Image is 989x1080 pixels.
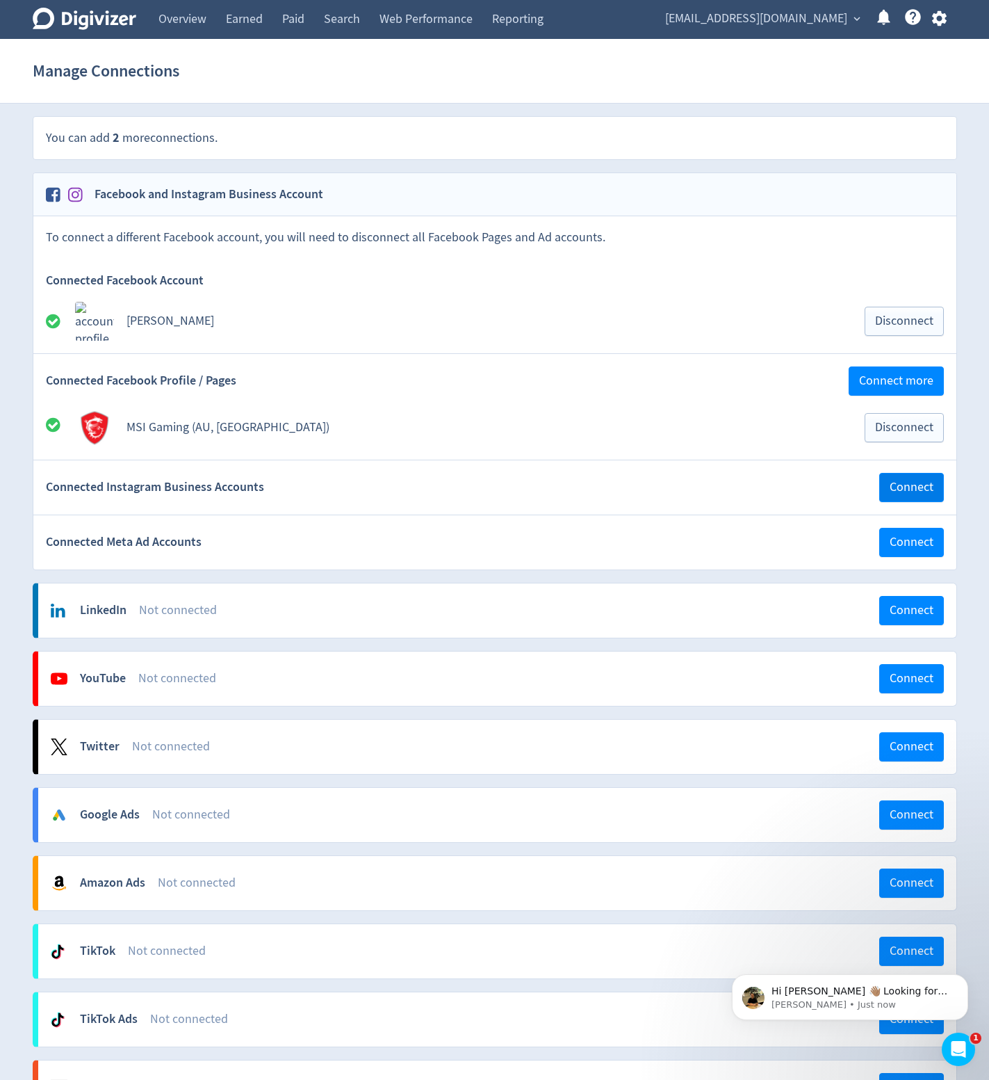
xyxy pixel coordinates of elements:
button: Connect [879,664,944,693]
span: Connect [890,877,933,889]
span: Connect [890,809,933,821]
iframe: Intercom live chat [942,1033,975,1066]
div: Not connected [138,670,879,687]
h1: Manage Connections [33,49,179,93]
span: Connect [890,672,933,685]
span: expand_more [851,13,863,25]
div: Not connected [150,1010,879,1028]
img: account profile [75,302,114,341]
span: Connect [890,536,933,549]
div: All good [46,417,75,438]
div: Amazon Ads [80,874,145,892]
a: MSI Gaming (AU, [GEOGRAPHIC_DATA]) [126,419,329,435]
div: TikTok Ads [80,1010,138,1028]
span: Connected Facebook Profile / Pages [46,372,236,389]
span: Connected Meta Ad Accounts [46,533,202,551]
a: TikTok AdsNot connectedConnect [38,992,956,1047]
div: Not connected [158,874,879,892]
span: 2 [113,129,120,146]
span: Connected Instagram Business Accounts [46,478,264,496]
div: TikTok [80,942,115,960]
button: Connect [879,800,944,830]
span: Disconnect [875,315,933,328]
span: Connect [890,604,933,617]
span: Connect [890,481,933,494]
span: [EMAIL_ADDRESS][DOMAIN_NAME] [665,8,847,30]
div: To connect a different Facebook account, you will need to disconnect all Facebook Pages and Ad ac... [33,216,956,259]
button: Connect [879,869,944,898]
div: Google Ads [80,806,140,823]
a: Google AdsNot connectedConnect [38,788,956,842]
button: Connect [879,937,944,966]
a: LinkedInNot connectedConnect [38,583,956,638]
span: Disconnect [875,421,933,434]
span: Connect [890,741,933,753]
div: Twitter [80,738,120,755]
a: TwitterNot connectedConnect [38,720,956,774]
div: Not connected [139,602,879,619]
a: Amazon AdsNot connectedConnect [38,856,956,910]
button: Connect [879,528,944,557]
button: Connect [879,732,944,761]
h2: Facebook and Instagram Business Account [85,186,323,203]
span: Connect more [859,375,933,387]
div: Not connected [128,942,879,960]
button: Disconnect [865,307,944,336]
button: Connect [879,596,944,625]
span: 1 [970,1033,981,1044]
a: TikTokNot connectedConnect [38,924,956,978]
button: Connect more [849,366,944,396]
img: Avatar for MSI Gaming (AU, NZ) [75,408,114,447]
button: Disconnect [865,413,944,442]
a: [PERSON_NAME] [126,313,214,329]
div: Not connected [152,806,879,823]
button: Connect [879,473,944,502]
div: Not connected [132,738,879,755]
span: You can add more connections . [46,130,218,146]
iframe: Intercom notifications message [711,945,989,1042]
button: [EMAIL_ADDRESS][DOMAIN_NAME] [660,8,864,30]
a: YouTubeNot connectedConnect [38,652,956,706]
span: Connected Facebook Account [46,272,204,289]
div: YouTube [80,670,126,687]
div: LinkedIn [80,602,126,619]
